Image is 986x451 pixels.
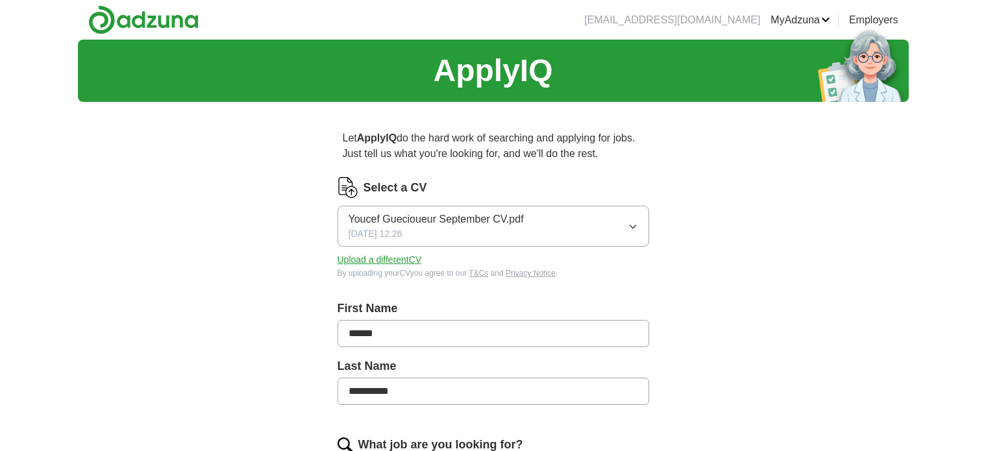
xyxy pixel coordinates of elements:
button: Upload a differentCV [338,253,422,267]
div: By uploading your CV you agree to our and . [338,267,649,279]
a: T&Cs [469,269,488,278]
span: [DATE] 12:26 [349,227,402,241]
label: First Name [338,300,649,317]
li: [EMAIL_ADDRESS][DOMAIN_NAME] [584,12,760,28]
button: Youcef Guecioueur September CV.pdf[DATE] 12:26 [338,206,649,247]
a: Employers [849,12,898,28]
label: Last Name [338,358,649,375]
a: Privacy Notice [506,269,556,278]
label: Select a CV [364,179,427,197]
img: Adzuna logo [88,5,199,34]
span: Youcef Guecioueur September CV.pdf [349,212,524,227]
p: Let do the hard work of searching and applying for jobs. Just tell us what you're looking for, an... [338,125,649,167]
img: CV Icon [338,177,358,198]
strong: ApplyIQ [357,132,397,143]
h1: ApplyIQ [433,47,552,94]
a: MyAdzuna [770,12,830,28]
